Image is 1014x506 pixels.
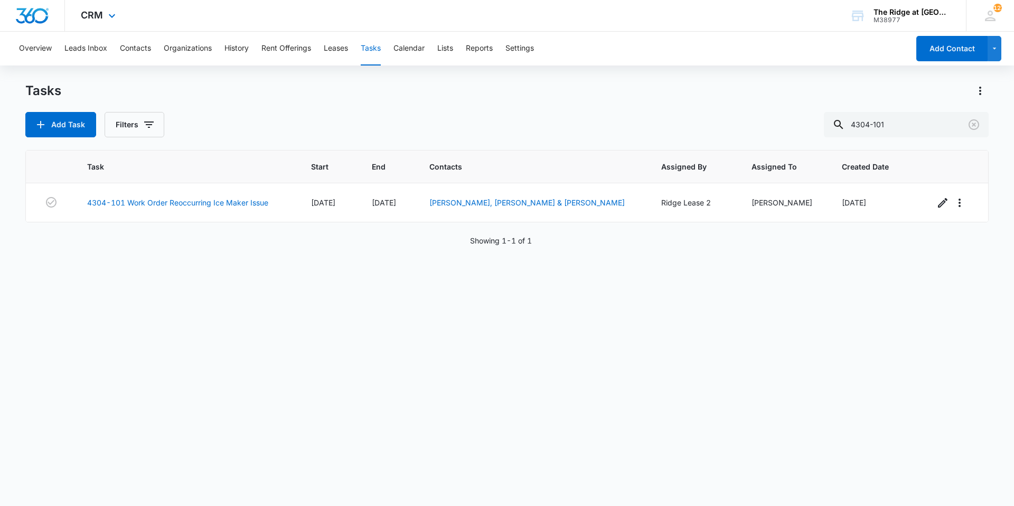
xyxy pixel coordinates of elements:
[874,16,951,24] div: account id
[429,161,621,172] span: Contacts
[87,197,268,208] a: 4304-101 Work Order Reoccurring Ice Maker Issue
[64,32,107,65] button: Leads Inbox
[105,112,164,137] button: Filters
[372,198,396,207] span: [DATE]
[372,161,388,172] span: End
[361,32,381,65] button: Tasks
[261,32,311,65] button: Rent Offerings
[87,161,270,172] span: Task
[19,32,52,65] button: Overview
[224,32,249,65] button: History
[874,8,951,16] div: account name
[752,161,801,172] span: Assigned To
[25,83,61,99] h1: Tasks
[916,36,988,61] button: Add Contact
[965,116,982,133] button: Clear
[429,198,625,207] a: [PERSON_NAME], [PERSON_NAME] & [PERSON_NAME]
[505,32,534,65] button: Settings
[470,235,532,246] p: Showing 1-1 of 1
[393,32,425,65] button: Calendar
[993,4,1002,12] span: 123
[466,32,493,65] button: Reports
[842,161,893,172] span: Created Date
[120,32,151,65] button: Contacts
[824,112,989,137] input: Search Tasks
[81,10,103,21] span: CRM
[972,82,989,99] button: Actions
[661,161,711,172] span: Assigned By
[25,112,96,137] button: Add Task
[437,32,453,65] button: Lists
[993,4,1002,12] div: notifications count
[311,161,332,172] span: Start
[661,197,726,208] div: Ridge Lease 2
[311,198,335,207] span: [DATE]
[752,197,816,208] div: [PERSON_NAME]
[324,32,348,65] button: Leases
[842,198,866,207] span: [DATE]
[164,32,212,65] button: Organizations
